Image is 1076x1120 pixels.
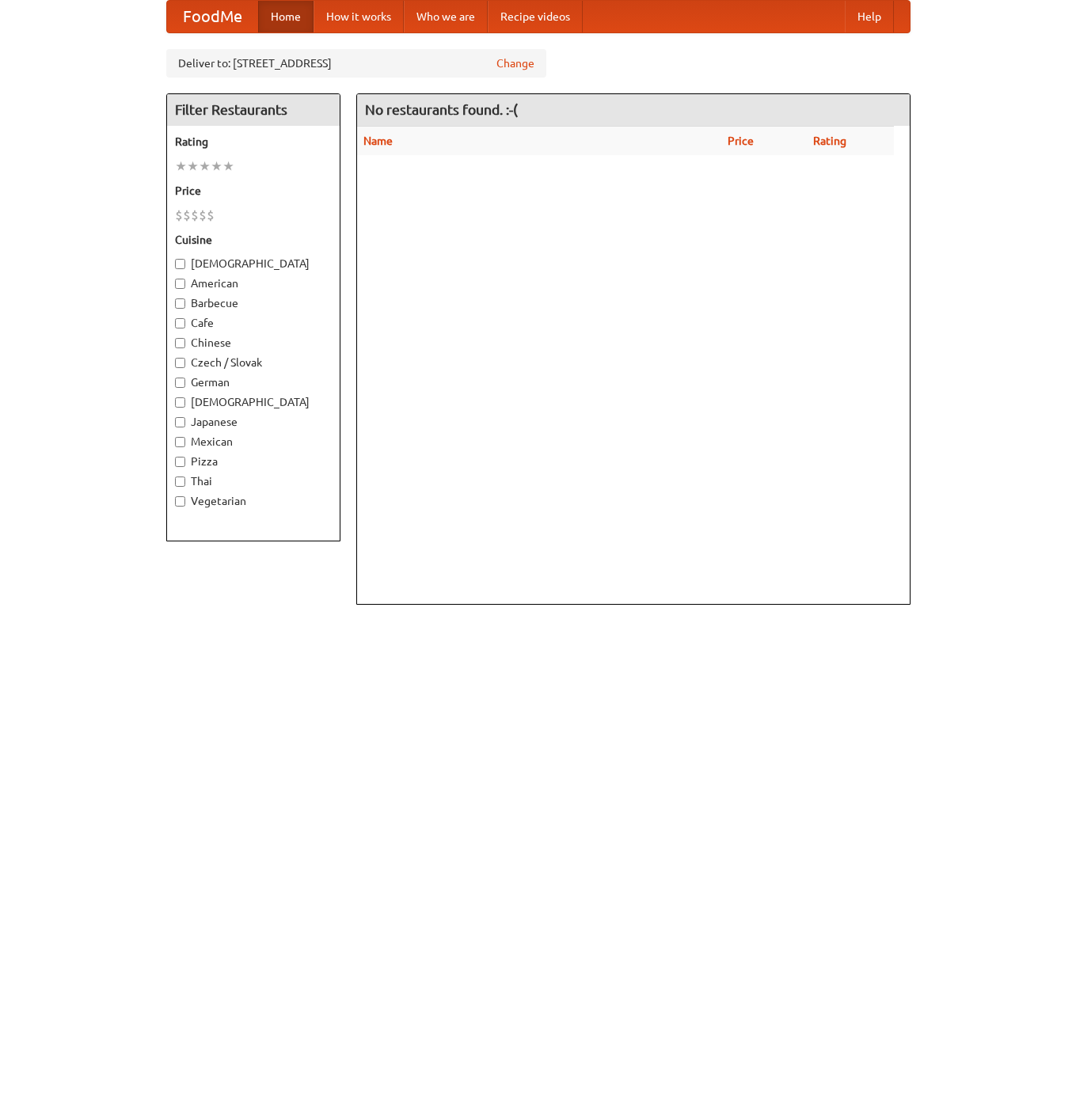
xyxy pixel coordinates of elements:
[183,207,191,224] li: $
[175,259,185,269] input: [DEMOGRAPHIC_DATA]
[175,378,185,388] input: German
[488,1,583,32] a: Recipe videos
[175,279,185,289] input: American
[175,355,332,370] label: Czech / Slovak
[175,414,332,430] label: Japanese
[404,1,488,32] a: Who we are
[175,374,332,390] label: German
[175,434,332,450] label: Mexican
[175,158,187,175] li: ★
[175,417,185,427] input: Japanese
[187,158,199,175] li: ★
[258,1,314,32] a: Home
[175,437,185,447] input: Mexican
[175,207,183,224] li: $
[191,207,199,224] li: $
[175,338,185,348] input: Chinese
[175,397,185,408] input: [DEMOGRAPHIC_DATA]
[199,158,211,175] li: ★
[175,394,332,410] label: [DEMOGRAPHIC_DATA]
[175,256,332,271] label: [DEMOGRAPHIC_DATA]
[211,158,222,175] li: ★
[175,298,185,309] input: Barbecue
[175,315,332,331] label: Cafe
[175,496,185,507] input: Vegetarian
[728,135,754,147] a: Price
[222,158,234,175] li: ★
[175,232,332,248] h5: Cuisine
[314,1,404,32] a: How it works
[175,318,185,328] input: Cafe
[175,454,332,469] label: Pizza
[175,275,332,291] label: American
[167,94,340,126] h4: Filter Restaurants
[363,135,393,147] a: Name
[175,295,332,311] label: Barbecue
[175,335,332,351] label: Chinese
[845,1,894,32] a: Help
[496,55,534,71] a: Change
[166,49,546,78] div: Deliver to: [STREET_ADDRESS]
[175,476,185,487] input: Thai
[167,1,258,32] a: FoodMe
[175,457,185,467] input: Pizza
[175,183,332,199] h5: Price
[207,207,215,224] li: $
[813,135,846,147] a: Rating
[175,493,332,509] label: Vegetarian
[175,473,332,489] label: Thai
[175,358,185,368] input: Czech / Slovak
[199,207,207,224] li: $
[175,134,332,150] h5: Rating
[365,102,518,117] ng-pluralize: No restaurants found. :-(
